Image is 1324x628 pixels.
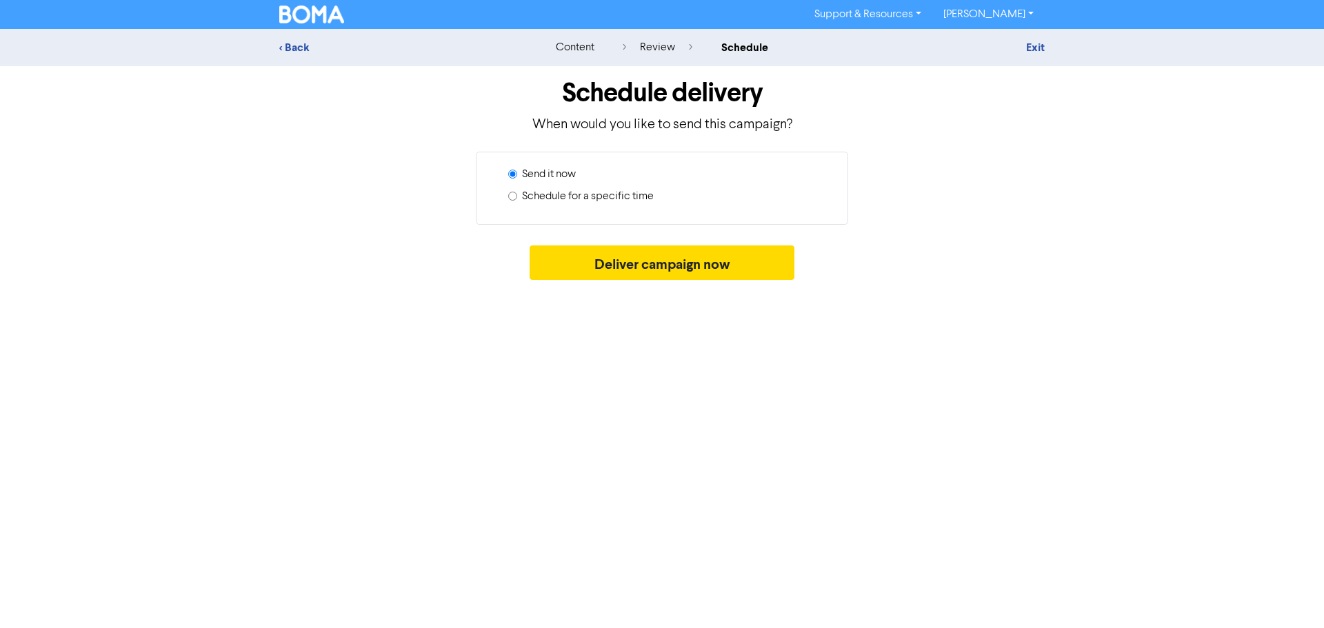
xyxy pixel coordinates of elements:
[1026,41,1045,54] a: Exit
[530,245,795,280] button: Deliver campaign now
[522,188,654,205] label: Schedule for a specific time
[803,3,932,26] a: Support & Resources
[1255,562,1324,628] iframe: Chat Widget
[556,39,594,56] div: content
[279,6,344,23] img: BOMA Logo
[279,77,1045,109] h1: Schedule delivery
[623,39,692,56] div: review
[721,39,768,56] div: schedule
[932,3,1045,26] a: [PERSON_NAME]
[279,114,1045,135] p: When would you like to send this campaign?
[522,166,576,183] label: Send it now
[279,39,521,56] div: < Back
